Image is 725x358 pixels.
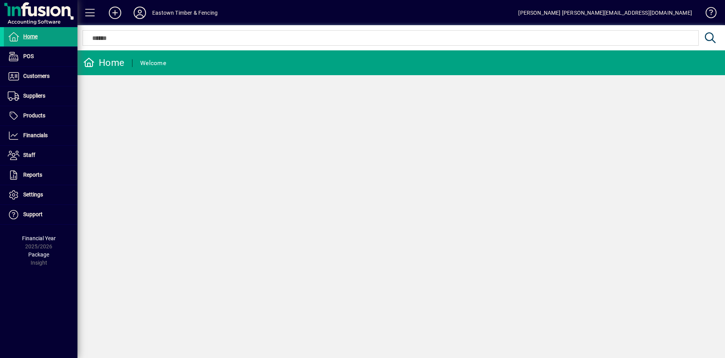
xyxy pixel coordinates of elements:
[23,191,43,198] span: Settings
[4,205,77,224] a: Support
[127,6,152,20] button: Profile
[28,251,49,258] span: Package
[4,106,77,126] a: Products
[23,112,45,119] span: Products
[152,7,218,19] div: Eastown Timber & Fencing
[140,57,166,69] div: Welcome
[4,146,77,165] a: Staff
[83,57,124,69] div: Home
[700,2,715,27] a: Knowledge Base
[4,47,77,66] a: POS
[22,235,56,241] span: Financial Year
[4,86,77,106] a: Suppliers
[4,165,77,185] a: Reports
[4,126,77,145] a: Financials
[4,67,77,86] a: Customers
[518,7,692,19] div: [PERSON_NAME] [PERSON_NAME][EMAIL_ADDRESS][DOMAIN_NAME]
[23,73,50,79] span: Customers
[103,6,127,20] button: Add
[23,211,43,217] span: Support
[23,33,38,40] span: Home
[4,185,77,205] a: Settings
[23,53,34,59] span: POS
[23,152,35,158] span: Staff
[23,93,45,99] span: Suppliers
[23,132,48,138] span: Financials
[23,172,42,178] span: Reports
